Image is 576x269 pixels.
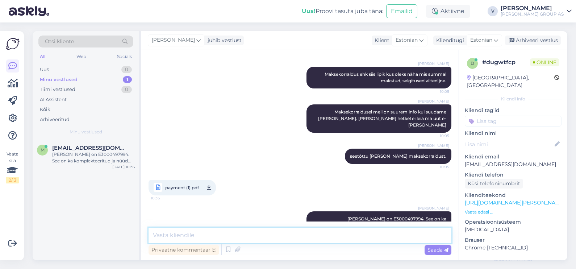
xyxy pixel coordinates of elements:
[418,99,449,104] span: [PERSON_NAME]
[465,140,553,148] input: Lisa nimi
[40,96,67,103] div: AI Assistent
[302,8,316,15] b: Uus!
[386,4,417,18] button: Emailid
[465,96,562,102] div: Kliendi info
[70,129,102,135] span: Minu vestlused
[422,133,449,138] span: 10:05
[482,58,530,67] div: # dugwtfcp
[465,116,562,127] input: Lisa tag
[465,171,562,179] p: Kliendi telefon
[325,71,447,83] span: Maksekorraldus ehk siis lipik kus oleks näha mis summal makstud, selgitused viited jne.
[396,36,418,44] span: Estonian
[40,116,70,123] div: Arhiveeritud
[75,52,88,61] div: Web
[465,107,562,114] p: Kliendi tag'id
[470,36,492,44] span: Estonian
[40,86,75,93] div: Tiimi vestlused
[465,191,562,199] p: Klienditeekond
[465,259,562,265] div: [PERSON_NAME]
[422,89,449,94] span: 10:05
[467,74,554,89] div: [GEOGRAPHIC_DATA], [GEOGRAPHIC_DATA]
[152,36,195,44] span: [PERSON_NAME]
[151,194,178,203] span: 10:36
[418,61,449,66] span: [PERSON_NAME]
[465,179,523,189] div: Küsi telefoninumbrit
[501,5,564,11] div: [PERSON_NAME]
[471,61,474,66] span: d
[505,36,561,45] div: Arhiveeri vestlus
[149,245,219,255] div: Privaatne kommentaar
[45,38,74,45] span: Otsi kliente
[6,151,19,183] div: Vaata siia
[426,5,470,18] div: Aktiivne
[501,5,572,17] a: [PERSON_NAME][PERSON_NAME] GROUP AS
[40,66,49,73] div: Uus
[40,106,50,113] div: Kõik
[372,37,389,44] div: Klient
[112,164,135,170] div: [DATE] 10:36
[465,153,562,161] p: Kliendi email
[350,153,446,159] span: seetõttu [PERSON_NAME] maksekorraldust.
[465,218,562,226] p: Operatsioonisüsteem
[121,86,132,93] div: 0
[52,145,128,151] span: Madisrebane89@gmail.com
[6,177,19,183] div: 2 / 3
[123,76,132,83] div: 1
[302,7,383,16] div: Proovi tasuta juba täna:
[38,52,47,61] div: All
[335,216,447,228] span: [PERSON_NAME] on E3000497994. See on ka komplekteeritud ja nüüd ootab meie juures kullerit.
[116,52,133,61] div: Socials
[488,6,498,16] div: V
[427,247,448,253] span: Saada
[121,66,132,73] div: 0
[465,199,565,206] a: [URL][DOMAIN_NAME][PERSON_NAME]
[501,11,564,17] div: [PERSON_NAME] GROUP AS
[422,164,449,170] span: 10:05
[52,151,135,164] div: [PERSON_NAME] on E3000497994. See on ka komplekteeritud ja nüüd ootab meie juures kullerit.
[40,76,78,83] div: Minu vestlused
[465,129,562,137] p: Kliendi nimi
[465,226,562,233] p: [MEDICAL_DATA]
[149,180,216,195] a: payment (1).pdf10:36
[41,147,45,153] span: M
[165,183,199,192] span: payment (1).pdf
[418,206,449,211] span: [PERSON_NAME]
[530,58,559,66] span: Online
[465,161,562,168] p: [EMAIL_ADDRESS][DOMAIN_NAME]
[465,209,562,215] p: Vaata edasi ...
[465,236,562,244] p: Brauser
[465,244,562,252] p: Chrome [TECHNICAL_ID]
[6,37,20,51] img: Askly Logo
[318,109,447,128] span: Maksekorraldusel meil on suurem info kui suudame [PERSON_NAME]. [PERSON_NAME] hetkel ei leia ma u...
[418,143,449,148] span: [PERSON_NAME]
[205,37,242,44] div: juhib vestlust
[433,37,464,44] div: Klienditugi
